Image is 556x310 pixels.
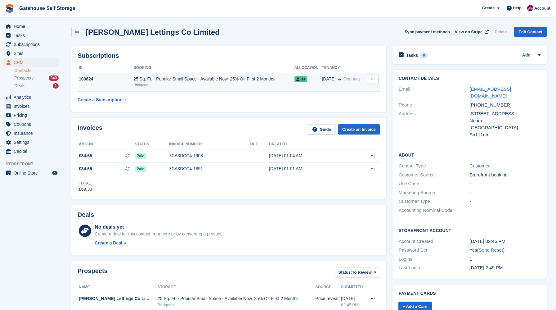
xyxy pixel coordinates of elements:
div: Account Created [399,238,470,245]
h2: [PERSON_NAME] Lettings Co Limited [86,28,220,36]
div: [PHONE_NUMBER] [469,102,540,109]
div: 1 [469,256,540,263]
th: Name [78,282,158,292]
div: 25 Sq. Ft. - Popular Small Space - Available Now. 25% Off First 2 Months [133,76,294,82]
span: Paid [135,166,146,172]
div: Customer Source [399,171,470,179]
div: Use Case [399,180,470,187]
div: 7CA3DCC4-1851 [169,166,250,172]
h2: Tasks [406,52,418,58]
th: Created [269,139,349,149]
div: [STREET_ADDRESS] [469,110,540,117]
time: 2025-08-11 13:49:02 UTC [469,265,503,270]
span: Tasks [14,31,51,40]
a: menu [3,40,59,49]
a: Edit Contact [514,27,547,37]
button: Status: To Review [335,267,380,278]
h2: Subscriptions [78,52,380,59]
a: menu [3,129,59,138]
h2: Contact Details [399,76,540,81]
th: Booking [133,63,294,73]
div: 0 [420,52,428,58]
div: Sa111nb [469,131,540,139]
span: Sites [14,49,51,58]
div: [DATE] [341,295,365,302]
div: Last Login [399,264,470,271]
div: 02:45 PM [341,302,365,308]
div: Create a deal for this contact from here or by converting a prospect. [95,231,225,237]
div: [DATE] 01:04 AM [269,153,349,159]
div: Bridgend [133,82,294,88]
th: Allocation [294,63,322,73]
a: Contacts [14,68,59,74]
span: £34.65 [79,166,92,172]
a: Customer [469,163,490,168]
div: Address [399,110,470,138]
div: £69.30 [79,186,92,193]
div: Create a Deal [95,240,122,246]
a: View on Stripe [452,27,490,37]
a: Deals 1 [14,83,59,89]
span: Prospects [14,75,34,81]
span: View on Stripe [455,29,482,35]
div: [GEOGRAPHIC_DATA] [469,124,540,131]
h2: Storefront Account [399,227,540,233]
button: Delete [492,27,509,37]
div: Storefront booking [469,171,540,179]
div: Phone [399,102,470,109]
div: Neath [469,117,540,125]
a: Add [522,52,531,59]
a: Prospects 349 [14,75,59,81]
div: Marketing Source [399,189,470,196]
img: Luke Thomas [527,5,533,11]
a: Guide [308,124,335,134]
span: Storefront [6,161,62,167]
a: menu [3,138,59,147]
a: Create a Deal [95,240,225,246]
button: Sync payment methods [405,27,450,37]
th: Due [250,139,269,149]
h2: About [399,152,540,158]
div: Email [399,86,470,100]
h2: Invoices [78,124,102,134]
th: Source [316,282,341,292]
a: menu [3,147,59,156]
div: Bridgend [158,302,315,308]
a: menu [3,93,59,102]
div: - [469,180,540,187]
span: Status: [339,269,352,276]
span: Settings [14,138,51,147]
a: menu [3,111,59,120]
div: [DATE] 01:01 AM [269,166,349,172]
div: Logins [399,256,470,263]
th: ID [78,63,133,73]
div: Customer Type [399,198,470,205]
th: Tenancy [322,63,365,73]
span: Help [513,5,522,11]
th: Invoice number [169,139,250,149]
div: 1 [53,83,59,89]
a: Gatehouse Self Storage [17,3,78,13]
a: Send Reset [479,247,503,253]
img: stora-icon-8386f47178a22dfd0bd8f6a31ec36ba5ce8667c1dd55bd0f319d3a0aa187defe.svg [5,4,14,13]
span: 33 [294,76,307,82]
span: Create [482,5,495,11]
div: 100824 [78,76,133,82]
h2: Deals [78,211,94,218]
span: Invoices [14,102,51,111]
a: Create a Subscription [78,94,127,106]
div: Total [79,180,92,186]
span: Ongoing [343,76,360,81]
a: menu [3,169,59,177]
div: 7CA3DCC4-1908 [169,153,250,159]
span: Pricing [14,111,51,120]
span: [PERSON_NAME] Lettings Co Li... [79,296,149,301]
th: Amount [78,139,135,149]
a: Create an Invoice [338,124,380,134]
div: No deals yet [95,223,225,231]
a: menu [3,49,59,58]
div: [DATE] 02:45 PM [469,238,540,245]
span: Online Store [14,169,51,177]
div: Create a Subscription [78,97,123,103]
span: Capital [14,147,51,156]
